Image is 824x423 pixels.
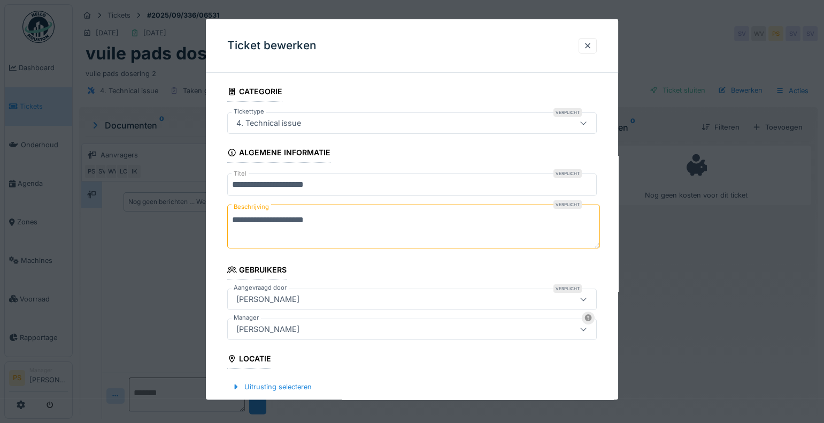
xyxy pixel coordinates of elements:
div: Verplicht [553,284,582,293]
div: Categorie [227,84,282,102]
label: Aangevraagd door [232,283,289,292]
label: Tickettype [232,107,266,116]
label: Beschrijving [232,200,271,214]
div: 4. Technical issue [232,117,305,129]
div: Algemene informatie [227,145,330,163]
label: Manager [232,313,261,322]
div: Verplicht [553,169,582,178]
div: [PERSON_NAME] [232,293,304,305]
div: Verplicht [553,200,582,209]
div: Uitrusting selecteren [227,380,316,394]
div: Verplicht [553,108,582,117]
div: [PERSON_NAME] [232,323,304,335]
label: Titel [232,169,249,178]
div: Locatie [227,351,271,369]
h3: Ticket bewerken [227,39,317,52]
div: Gebruikers [227,262,287,280]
